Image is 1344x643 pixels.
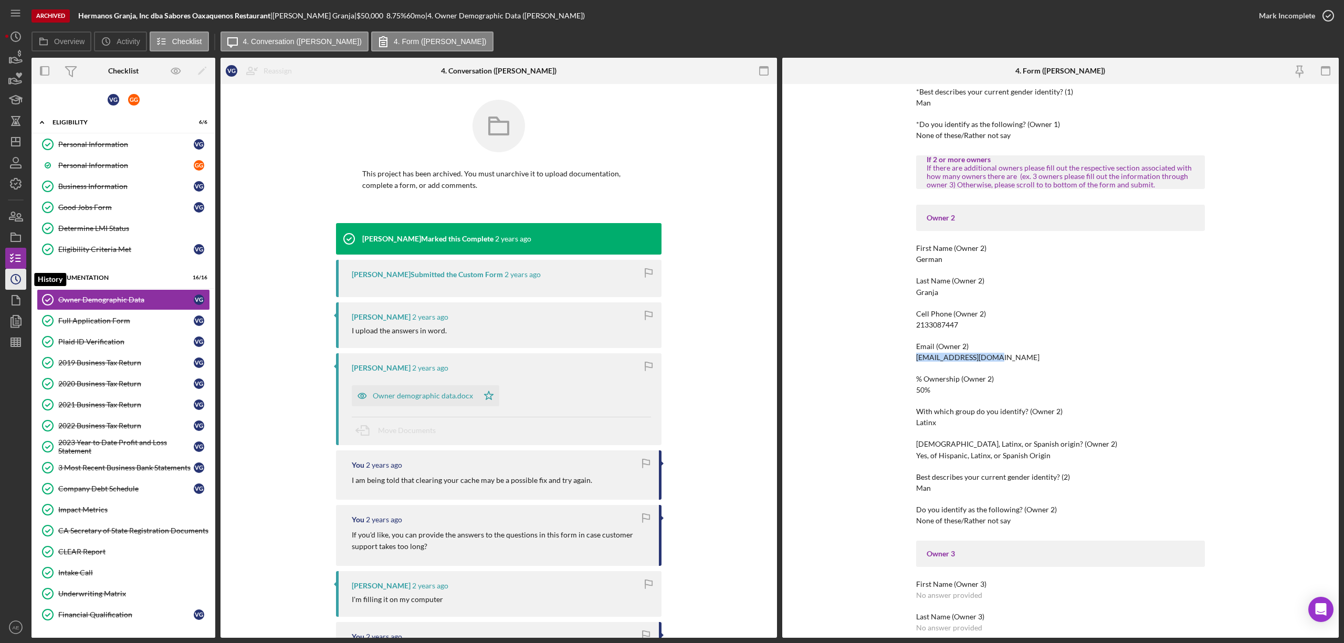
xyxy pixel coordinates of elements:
div: V G [194,244,204,255]
p: If you'd like, you can provide the answers to the questions in this form in case customer support... [352,529,648,553]
div: Open Intercom Messenger [1308,597,1333,622]
a: Financial QualificationVG [37,604,210,625]
div: G G [194,160,204,171]
div: V G [194,336,204,347]
time: 2024-01-06 04:15 [412,364,448,372]
a: Personal InformationGG [37,155,210,176]
div: V G [194,483,204,494]
a: Plaid ID VerificationVG [37,331,210,352]
div: [PERSON_NAME] [352,364,411,372]
div: 4. Conversation ([PERSON_NAME]) [441,67,556,75]
time: 2024-01-05 19:12 [366,461,402,469]
div: 2133087447 [916,321,958,329]
div: Email (Owner 2) [916,342,1205,351]
div: Latinx [916,418,936,427]
div: Do you identify as the following? (Owner 2) [916,505,1205,514]
a: Business InformationVG [37,176,210,197]
div: V G [194,202,204,213]
p: This project has been archived. You must unarchive it to upload documentation, complete a form, o... [362,168,635,192]
div: % Ownership (Owner 2) [916,375,1205,383]
div: Eligibility [52,119,181,125]
div: Determine LMI Status [58,224,209,233]
div: V G [108,94,119,106]
div: 4. Form ([PERSON_NAME]) [1015,67,1105,75]
div: If 2 or more owners [927,155,1194,164]
div: 2022 Business Tax Return [58,421,194,430]
div: 2021 Business Tax Return [58,400,194,409]
a: 2020 Business Tax ReturnVG [37,373,210,394]
div: 16 / 16 [188,275,207,281]
div: CA Secretary of State Registration Documents [58,526,209,535]
a: 3 Most Recent Business Bank StatementsVG [37,457,210,478]
div: 2019 Business Tax Return [58,359,194,367]
label: Activity [117,37,140,46]
div: Good Jobs Form [58,203,194,212]
a: 2021 Business Tax ReturnVG [37,394,210,415]
div: Intake Call [58,568,209,577]
a: Impact Metrics [37,499,210,520]
div: Granja [916,288,938,297]
button: 4. Form ([PERSON_NAME]) [371,31,493,51]
div: Archived [31,9,70,23]
div: None of these/Rather not say [916,131,1011,140]
time: 2024-01-05 19:10 [366,515,402,524]
div: Owner Demographic Data [58,296,194,304]
div: I upload the answers in word. [352,326,447,335]
p: I am being told that clearing your cache may be a possible fix and try again. [352,475,592,486]
div: V G [194,139,204,150]
time: 2024-01-06 04:16 [412,313,448,321]
div: 2023 Year to Date Profit and Loss Statement [58,438,194,455]
div: V G [194,181,204,192]
label: Overview [54,37,85,46]
div: First Name (Owner 2) [916,244,1205,252]
button: Overview [31,31,91,51]
div: None of these/Rather not say [916,516,1011,525]
div: 3 Most Recent Business Bank Statements [58,463,194,472]
span: Move Documents [378,426,436,435]
div: With which group do you identify? (Owner 2) [916,407,1205,416]
div: V G [194,420,204,431]
a: Company Debt ScheduleVG [37,478,210,499]
div: [PERSON_NAME] Granja | [272,12,356,20]
div: | 4. Owner Demographic Data ([PERSON_NAME]) [425,12,585,20]
b: Hermanos Granja, Inc dba Sabores Oaxaquenos Restaurant [78,11,270,20]
div: Mark Incomplete [1259,5,1315,26]
div: Company Debt Schedule [58,484,194,493]
div: If there are additional owners please fill out the respective section associated with how many ow... [927,164,1194,189]
div: First Name (Owner 3) [916,580,1205,588]
div: Full Application Form [58,317,194,325]
a: Underwriting Matrix [37,583,210,604]
label: Checklist [172,37,202,46]
button: Checklist [150,31,209,51]
a: Good Jobs FormVG [37,197,210,218]
div: 60 mo [406,12,425,20]
div: [EMAIL_ADDRESS][DOMAIN_NAME] [916,353,1039,362]
div: V G [194,294,204,305]
div: V G [194,399,204,410]
div: [PERSON_NAME] [352,313,411,321]
div: V G [194,462,204,473]
div: 8.75 % [386,12,406,20]
div: Personal Information [58,161,194,170]
div: Last Name (Owner 3) [916,613,1205,621]
div: You [352,515,364,524]
div: V G [194,357,204,368]
div: $50,000 [356,12,386,20]
time: 2024-01-11 19:44 [505,270,541,279]
div: Documentation [52,275,181,281]
div: | [78,12,272,20]
div: 2020 Business Tax Return [58,380,194,388]
div: V G [194,378,204,389]
a: Owner Demographic DataVG [37,289,210,310]
div: Man [916,484,931,492]
div: Owner demographic data.docx [373,392,473,400]
button: Mark Incomplete [1248,5,1339,26]
div: V G [226,65,237,77]
div: Reassign [264,60,292,81]
div: *Do you identify as the following? (Owner 1) [916,120,1205,129]
div: Owner 2 [927,214,1194,222]
button: Activity [94,31,146,51]
time: 2024-01-11 19:44 [495,235,531,243]
text: AE [13,625,19,630]
a: Full Application FormVG [37,310,210,331]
